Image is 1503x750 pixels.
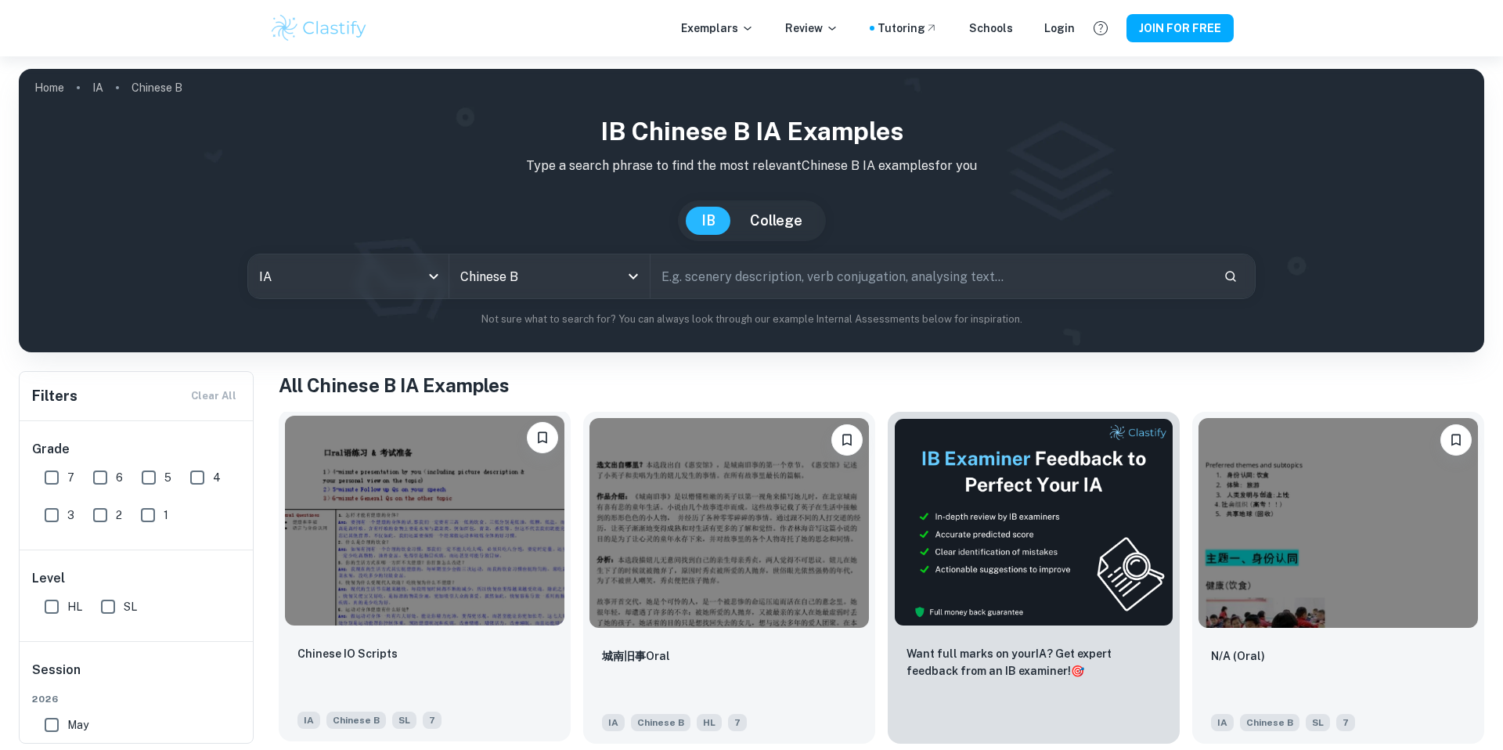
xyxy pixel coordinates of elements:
img: profile cover [19,69,1484,352]
button: Please log in to bookmark exemplars [1440,424,1472,456]
span: SL [392,712,416,729]
img: Chinese B IA example thumbnail: Chinese IO Scripts [285,416,564,626]
span: 4 [213,469,221,486]
a: IA [92,77,103,99]
h6: Filters [32,385,77,407]
a: ThumbnailWant full marks on yourIA? Get expert feedback from an IB examiner! [888,412,1180,744]
a: Login [1044,20,1075,37]
span: IA [297,712,320,729]
p: N/A (Oral) [1211,647,1265,665]
a: Please log in to bookmark exemplarsChinese IO ScriptsIAChinese BSL7 [279,412,571,744]
h6: Level [32,569,242,588]
span: 1 [164,507,168,524]
span: HL [697,714,722,731]
p: Review [785,20,838,37]
a: Home [34,77,64,99]
span: 7 [1336,714,1355,731]
p: Chinese IO Scripts [297,645,398,662]
span: Chinese B [326,712,386,729]
button: Please log in to bookmark exemplars [831,424,863,456]
span: 7 [728,714,747,731]
p: Type a search phrase to find the most relevant Chinese B IA examples for you [31,157,1472,175]
button: Search [1217,263,1244,290]
span: 2026 [32,692,242,706]
button: JOIN FOR FREE [1126,14,1234,42]
a: Please log in to bookmark exemplarsN/A (Oral)IAChinese BSL7 [1192,412,1484,744]
img: Thumbnail [894,418,1173,626]
span: Chinese B [1240,714,1299,731]
img: Chinese B IA example thumbnail: 城南旧事Oral [589,418,869,628]
p: 城南旧事Oral [602,647,670,665]
span: SL [1306,714,1330,731]
p: Want full marks on your IA ? Get expert feedback from an IB examiner! [906,645,1161,680]
span: 7 [67,469,74,486]
button: Please log in to bookmark exemplars [527,422,558,453]
a: Schools [969,20,1013,37]
span: 🎯 [1071,665,1084,677]
span: IA [602,714,625,731]
button: College [734,207,818,235]
span: 3 [67,507,74,524]
span: 5 [164,469,171,486]
button: Open [622,265,644,287]
button: IB [686,207,731,235]
span: SL [124,598,137,615]
h1: IB Chinese B IA examples [31,113,1472,150]
a: Tutoring [878,20,938,37]
span: May [67,716,88,734]
button: Help and Feedback [1087,15,1114,41]
img: Chinese B IA example thumbnail: N/A (Oral) [1198,418,1478,628]
p: Not sure what to search for? You can always look through our example Internal Assessments below f... [31,312,1472,327]
span: 6 [116,469,123,486]
div: IA [248,254,449,298]
span: 7 [423,712,442,729]
p: Exemplars [681,20,754,37]
span: HL [67,598,82,615]
span: 2 [116,507,122,524]
img: Clastify logo [269,13,369,44]
h6: Session [32,661,242,692]
p: Chinese B [132,79,182,96]
span: IA [1211,714,1234,731]
input: E.g. scenery description, verb conjugation, analysing text... [651,254,1211,298]
a: Please log in to bookmark exemplars城南旧事OralIAChinese BHL7 [583,412,875,744]
h6: Grade [32,440,242,459]
h1: All Chinese B IA Examples [279,371,1484,399]
span: Chinese B [631,714,690,731]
